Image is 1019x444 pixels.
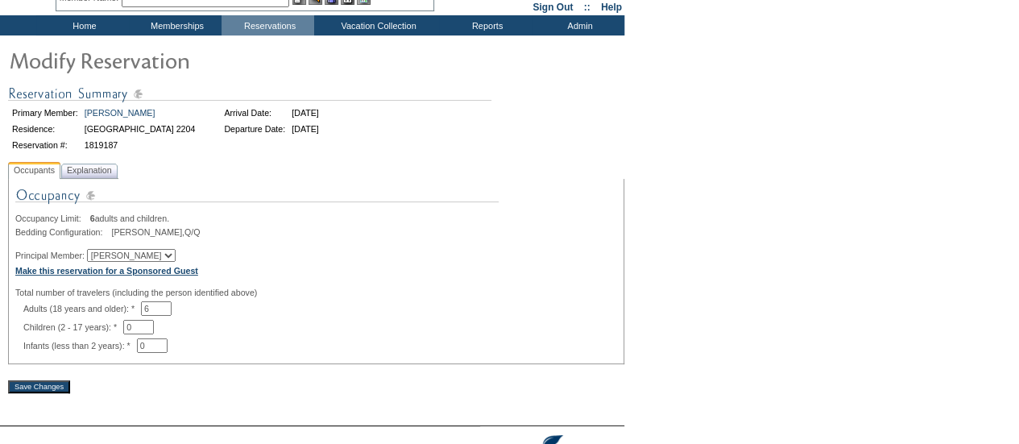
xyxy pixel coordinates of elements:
span: Principal Member: [15,251,85,260]
td: Arrival Date: [222,106,288,120]
div: Total number of travelers (including the person identified above) [15,288,617,297]
input: Save Changes [8,380,70,393]
span: :: [584,2,590,13]
td: Vacation Collection [314,15,439,35]
td: Residence: [10,122,81,136]
span: Occupants [10,162,58,179]
td: Memberships [129,15,222,35]
td: Departure Date: [222,122,288,136]
td: Reservation #: [10,138,81,152]
span: Bedding Configuration: [15,227,109,237]
span: 6 [90,214,95,223]
span: Infants (less than 2 years): * [23,341,137,351]
a: Make this reservation for a Sponsored Guest [15,266,198,276]
span: Occupancy Limit: [15,214,88,223]
a: Help [601,2,622,13]
td: [GEOGRAPHIC_DATA] 2204 [82,122,198,136]
img: Modify Reservation [8,44,330,76]
img: Reservation Summary [8,84,491,104]
td: Home [36,15,129,35]
div: adults and children. [15,214,617,223]
span: Explanation [64,162,115,179]
span: [PERSON_NAME],Q/Q [111,227,200,237]
a: [PERSON_NAME] [85,108,155,118]
td: Reports [439,15,532,35]
td: Reservations [222,15,314,35]
td: [DATE] [289,122,321,136]
td: [DATE] [289,106,321,120]
a: Sign Out [532,2,573,13]
img: Occupancy [15,185,499,214]
span: Children (2 - 17 years): * [23,322,123,332]
span: Adults (18 years and older): * [23,304,141,313]
td: Admin [532,15,624,35]
td: Primary Member: [10,106,81,120]
td: 1819187 [82,138,198,152]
